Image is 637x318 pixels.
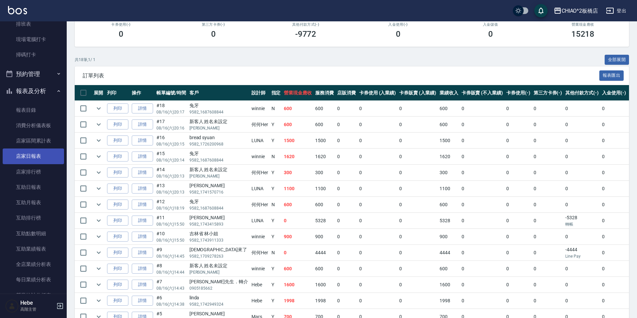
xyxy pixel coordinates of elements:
[282,117,313,132] td: 600
[600,245,628,261] td: 0
[565,221,599,227] p: 轉帳
[155,117,188,132] td: #17
[94,151,104,162] button: expand row
[336,149,358,165] td: 0
[532,197,564,213] td: 0
[571,29,595,39] h3: 15218
[460,149,505,165] td: 0
[3,47,64,62] a: 掃碼打卡
[107,232,128,242] button: 列印
[189,189,248,195] p: 9582_1741570716
[505,149,532,165] td: 0
[94,168,104,178] button: expand row
[107,184,128,194] button: 列印
[551,4,601,18] button: CHIAO^2板橋店
[282,149,313,165] td: 1620
[358,165,398,181] td: 0
[564,117,600,132] td: 0
[270,117,282,132] td: Y
[564,181,600,197] td: 0
[175,22,251,27] h2: 第三方卡券(-)
[250,165,270,181] td: 何何Her
[438,229,460,245] td: 900
[282,133,313,148] td: 1500
[250,181,270,197] td: LUNA
[132,200,153,210] a: 詳情
[564,133,600,148] td: 0
[155,181,188,197] td: #13
[189,150,248,157] div: 兔牙
[107,264,128,274] button: 列印
[8,6,27,14] img: Logo
[94,248,104,258] button: expand row
[358,149,398,165] td: 0
[488,29,493,39] h3: 0
[3,288,64,303] a: 營業統計分析表
[460,229,505,245] td: 0
[336,277,358,293] td: 0
[3,82,64,100] button: 報表及分析
[250,85,270,101] th: 設計師
[460,261,505,277] td: 0
[600,197,628,213] td: 0
[564,245,600,261] td: -4444
[600,229,628,245] td: 0
[132,184,153,194] a: 詳情
[398,101,438,116] td: 0
[532,133,564,148] td: 0
[132,232,153,242] a: 詳情
[358,277,398,293] td: 0
[452,22,529,27] h2: 入金儲值
[313,133,336,148] td: 1500
[94,119,104,129] button: expand row
[532,101,564,116] td: 0
[155,101,188,116] td: #18
[189,134,248,141] div: bread syuan
[107,248,128,258] button: 列印
[132,264,153,274] a: 詳情
[94,264,104,274] button: expand row
[336,101,358,116] td: 0
[282,165,313,181] td: 300
[20,300,54,306] h5: Hebe
[282,101,313,116] td: 600
[564,101,600,116] td: 0
[3,118,64,133] a: 消費分析儀表板
[270,133,282,148] td: Y
[189,269,248,275] p: [PERSON_NAME]
[336,85,358,101] th: 店販消費
[460,101,505,116] td: 0
[358,133,398,148] td: 0
[398,229,438,245] td: 0
[3,195,64,210] a: 互助月報表
[438,133,460,148] td: 1500
[505,181,532,197] td: 0
[565,253,599,259] p: Line Pay
[505,229,532,245] td: 0
[3,210,64,226] a: 互助排行榜
[532,117,564,132] td: 0
[282,261,313,277] td: 600
[156,125,186,131] p: 08/16 (六) 20:16
[460,181,505,197] td: 0
[313,117,336,132] td: 600
[532,85,564,101] th: 第三方卡券(-)
[250,261,270,277] td: winnie
[438,165,460,181] td: 300
[189,246,248,253] div: [DEMOGRAPHIC_DATA]來了
[460,133,505,148] td: 0
[155,133,188,148] td: #16
[270,229,282,245] td: Y
[211,29,216,39] h3: 0
[250,229,270,245] td: winnie
[313,213,336,229] td: 5328
[564,149,600,165] td: 0
[156,157,186,163] p: 08/16 (六) 20:14
[603,5,629,17] button: 登出
[3,272,64,287] a: 每日業績分析表
[398,117,438,132] td: 0
[270,245,282,261] td: N
[600,85,628,101] th: 入金使用(-)
[189,182,248,189] div: [PERSON_NAME]
[313,277,336,293] td: 1600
